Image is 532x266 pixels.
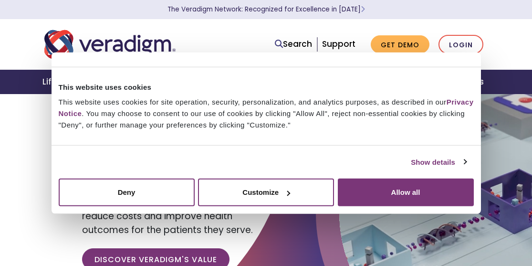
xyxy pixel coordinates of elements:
[59,81,474,93] div: This website uses cookies
[59,98,474,117] a: Privacy Notice
[361,5,365,14] span: Learn More
[322,38,355,50] a: Support
[37,70,104,94] a: Life Sciences
[338,179,474,206] button: Allow all
[198,179,334,206] button: Customize
[411,156,466,168] a: Show details
[275,38,312,51] a: Search
[371,35,429,54] a: Get Demo
[59,179,195,206] button: Deny
[59,96,474,131] div: This website uses cookies for site operation, security, personalization, and analytics purposes, ...
[167,5,365,14] a: The Veradigm Network: Recognized for Excellence in [DATE]Learn More
[44,29,176,60] img: Veradigm logo
[438,35,483,54] a: Login
[82,182,253,236] span: Empowering our clients with trusted data, insights, and solutions to help reduce costs and improv...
